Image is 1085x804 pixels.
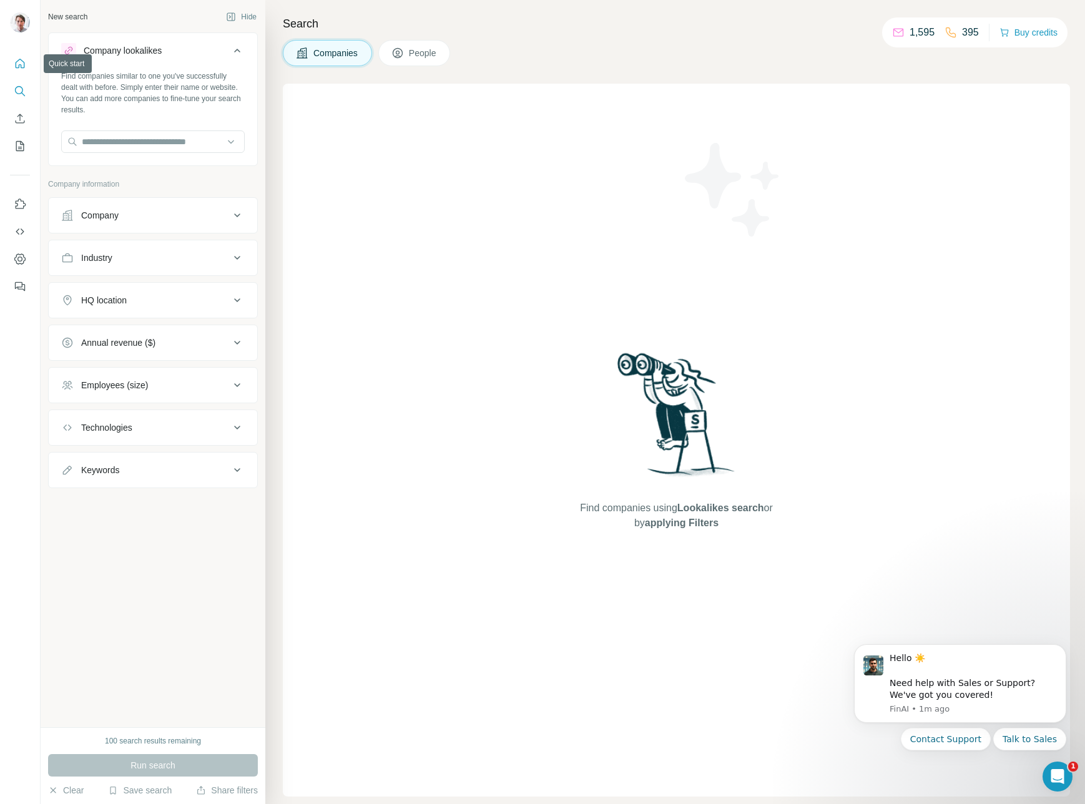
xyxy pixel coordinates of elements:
[81,336,155,349] div: Annual revenue ($)
[1068,762,1078,772] span: 1
[612,350,742,489] img: Surfe Illustration - Woman searching with binoculars
[217,7,265,26] button: Hide
[313,47,359,59] span: Companies
[10,80,30,102] button: Search
[10,135,30,157] button: My lists
[49,413,257,443] button: Technologies
[81,421,132,434] div: Technologies
[10,248,30,270] button: Dashboard
[677,502,764,513] span: Lookalikes search
[61,71,245,115] div: Find companies similar to one you've successfully dealt with before. Simply enter their name or w...
[49,200,257,230] button: Company
[49,243,257,273] button: Industry
[10,220,30,243] button: Use Surfe API
[677,134,789,246] img: Surfe Illustration - Stars
[49,370,257,400] button: Employees (size)
[576,501,776,531] span: Find companies using or by
[48,179,258,190] p: Company information
[81,294,127,306] div: HQ location
[48,784,84,797] button: Clear
[910,25,935,40] p: 1,595
[10,52,30,75] button: Quick start
[1043,762,1073,792] iframe: Intercom live chat
[49,36,257,71] button: Company lookalikes
[409,47,438,59] span: People
[105,735,201,747] div: 100 search results remaining
[81,464,119,476] div: Keywords
[81,209,119,222] div: Company
[10,107,30,130] button: Enrich CSV
[962,25,979,40] p: 395
[10,193,30,215] button: Use Surfe on LinkedIn
[108,784,172,797] button: Save search
[48,11,87,22] div: New search
[645,517,719,528] span: applying Filters
[10,275,30,298] button: Feedback
[49,285,257,315] button: HQ location
[49,328,257,358] button: Annual revenue ($)
[835,629,1085,798] iframe: Intercom notifications message
[84,44,162,57] div: Company lookalikes
[999,24,1058,41] button: Buy credits
[196,784,258,797] button: Share filters
[10,12,30,32] img: Avatar
[283,15,1070,32] h4: Search
[81,252,112,264] div: Industry
[81,379,148,391] div: Employees (size)
[49,455,257,485] button: Keywords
